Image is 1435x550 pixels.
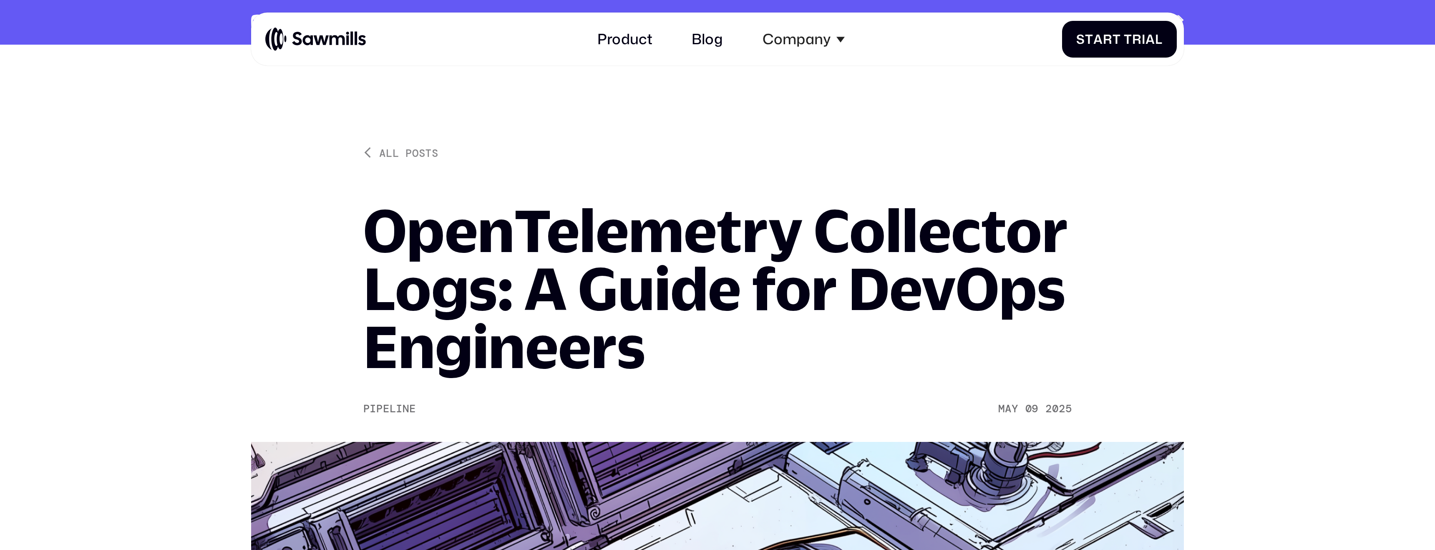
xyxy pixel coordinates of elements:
span: a [1093,32,1103,47]
a: StartTrial [1062,21,1177,58]
span: r [1103,32,1113,47]
span: l [1155,32,1163,47]
div: 2025 [1045,402,1072,415]
span: t [1085,32,1093,47]
a: Blog [681,20,734,58]
div: All posts [379,145,438,159]
span: r [1132,32,1142,47]
div: Company [763,30,831,48]
span: t [1113,32,1121,47]
h1: OpenTelemetry Collector Logs: A Guide for DevOps Engineers [363,201,1072,376]
div: Pipeline [363,402,416,415]
span: i [1142,32,1145,47]
div: May [998,402,1018,415]
div: 09 [1025,402,1038,415]
div: Company [752,20,856,58]
span: S [1076,32,1085,47]
span: a [1145,32,1155,47]
a: Product [587,20,663,58]
span: T [1124,32,1132,47]
a: All posts [363,145,438,159]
